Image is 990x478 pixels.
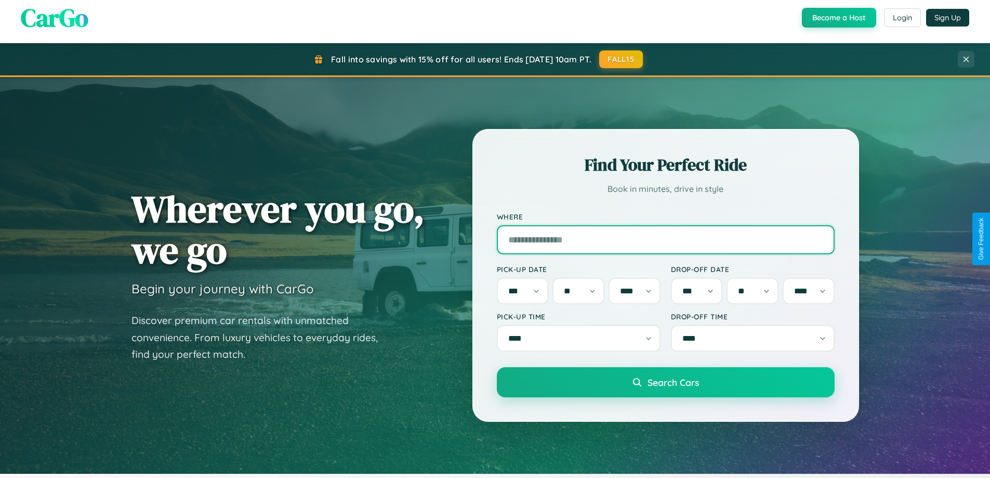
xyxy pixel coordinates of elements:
span: Fall into savings with 15% off for all users! Ends [DATE] 10am PT. [331,54,591,64]
label: Pick-up Date [497,265,661,274]
button: Login [884,8,921,27]
button: Become a Host [802,8,876,28]
p: Book in minutes, drive in style [497,182,835,197]
div: Give Feedback [978,218,985,260]
button: FALL15 [599,50,643,68]
button: Search Cars [497,367,835,397]
h2: Find Your Perfect Ride [497,153,835,176]
label: Drop-off Date [671,265,835,274]
span: CarGo [21,1,88,35]
h3: Begin your journey with CarGo [131,281,314,296]
h1: Wherever you go, we go [131,188,425,270]
label: Pick-up Time [497,312,661,321]
label: Drop-off Time [671,312,835,321]
button: Sign Up [926,9,969,27]
label: Where [497,212,835,221]
p: Discover premium car rentals with unmatched convenience. From luxury vehicles to everyday rides, ... [131,312,391,363]
span: Search Cars [648,377,699,388]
